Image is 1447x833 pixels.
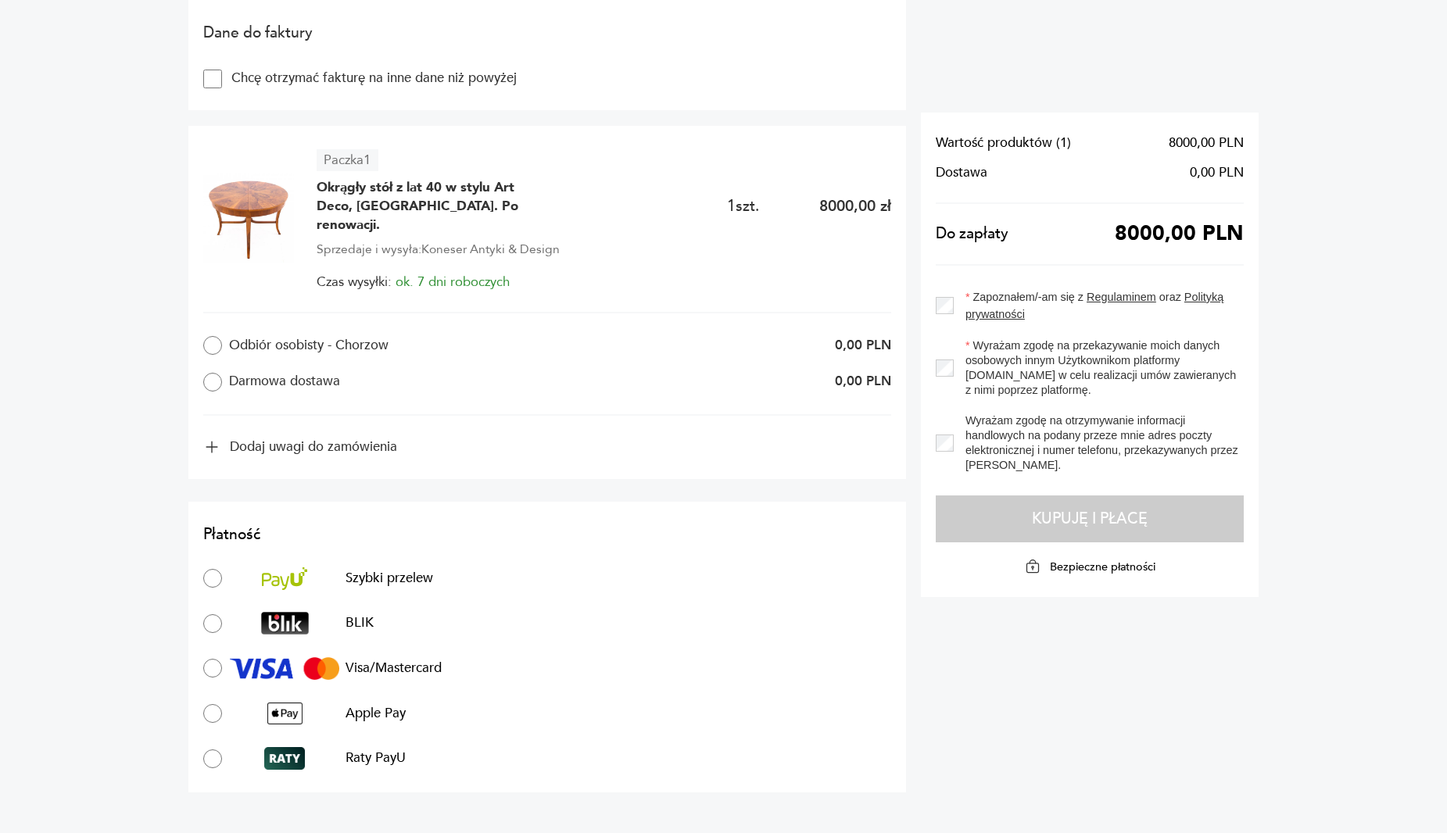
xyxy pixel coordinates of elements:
label: Darmowa dostawa [203,373,496,391]
p: 0,00 PLN [835,373,891,391]
input: Szybki przelewSzybki przelew [203,569,222,588]
span: Sprzedaje i wysyła: Koneser Antyki & Design [317,239,560,259]
span: 0,00 PLN [1190,165,1244,180]
span: 8000,00 PLN [1115,227,1244,241]
button: Dodaj uwagi do zamówienia [203,438,397,456]
img: Visa/Mastercard [230,657,339,680]
span: ok. 7 dni roboczych [396,273,510,291]
p: BLIK [346,614,374,632]
img: Ikona kłódki [1025,559,1040,574]
img: Raty PayU [264,747,305,770]
input: Apple PayApple Pay [203,704,222,723]
input: Odbiór osobisty - Chorzow [203,336,222,355]
a: Regulaminem [1087,291,1156,303]
input: BLIKBLIK [203,614,222,633]
label: Zapoznałem/-am się z oraz [954,288,1244,324]
p: Apple Pay [346,705,406,723]
img: Szybki przelew [262,567,307,590]
p: Raty PayU [346,749,406,767]
img: BLIK [261,612,309,635]
label: Wyrażam zgodę na przekazywanie moich danych osobowych innym Użytkownikom platformy [DOMAIN_NAME] ... [954,338,1244,399]
img: Apple Pay [267,703,303,725]
article: Paczka 1 [317,149,378,172]
span: Czas wysyłki: [317,274,510,289]
p: 8000,00 zł [819,196,891,216]
input: Visa/MastercardVisa/Mastercard [203,659,222,677]
h2: Dane do faktury [203,23,699,43]
span: Wartość produktów ( 1 ) [936,135,1071,150]
span: Do zapłaty [936,227,1008,241]
span: 1 szt. [727,196,759,216]
p: 0,00 PLN [835,337,891,355]
p: Bezpieczne płatności [1050,560,1155,574]
input: Raty PayURaty PayU [203,749,222,768]
label: Odbiór osobisty - Chorzow [203,336,496,355]
label: Wyrażam zgodę na otrzymywanie informacji handlowych na podany przeze mnie adres poczty elektronic... [954,413,1244,474]
span: 8000,00 PLN [1169,135,1244,150]
h2: Płatność [203,524,891,545]
p: Szybki przelew [346,570,433,588]
input: Darmowa dostawa [203,373,222,391]
p: Visa/Mastercard [346,660,442,677]
span: Dostawa [936,165,987,180]
span: Okrągły stół z lat 40 w stylu Art Deco, [GEOGRAPHIC_DATA]. Po renowacji. [317,178,551,234]
label: Chcę otrzymać fakturę na inne dane niż powyżej [222,70,517,88]
img: Okrągły stół z lat 40 w stylu Art Deco, Polska. Po renowacji. [203,172,294,263]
